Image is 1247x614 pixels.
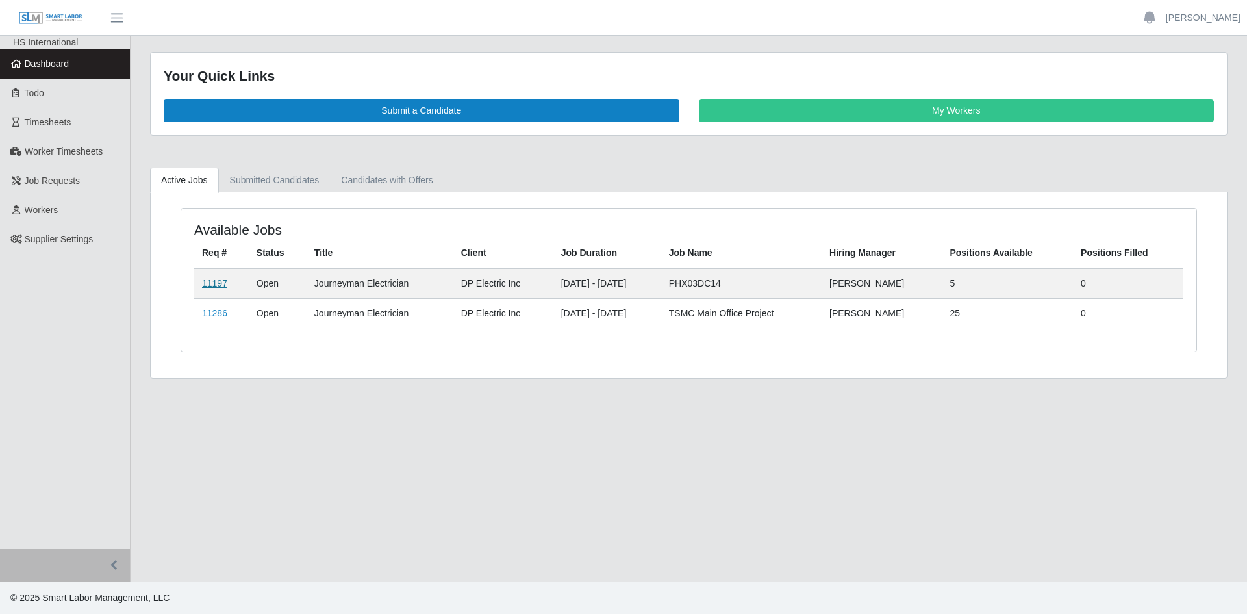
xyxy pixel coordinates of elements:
[1073,238,1183,268] th: Positions Filled
[25,175,81,186] span: Job Requests
[194,222,595,238] h4: Available Jobs
[194,238,249,268] th: Req #
[453,238,553,268] th: Client
[249,268,307,299] td: Open
[249,298,307,328] td: Open
[25,88,44,98] span: Todo
[249,238,307,268] th: Status
[150,168,219,193] a: Active Jobs
[10,593,170,603] span: © 2025 Smart Labor Management, LLC
[942,268,1073,299] td: 5
[25,205,58,215] span: Workers
[25,117,71,127] span: Timesheets
[553,268,661,299] td: [DATE] - [DATE]
[453,268,553,299] td: DP Electric Inc
[25,146,103,157] span: Worker Timesheets
[219,168,331,193] a: Submitted Candidates
[661,238,822,268] th: Job Name
[661,268,822,299] td: PHX03DC14
[164,66,1214,86] div: Your Quick Links
[25,234,94,244] span: Supplier Settings
[1166,11,1241,25] a: [PERSON_NAME]
[699,99,1215,122] a: My Workers
[453,298,553,328] td: DP Electric Inc
[942,238,1073,268] th: Positions Available
[18,11,83,25] img: SLM Logo
[307,238,453,268] th: Title
[1073,268,1183,299] td: 0
[307,298,453,328] td: Journeyman Electrician
[307,268,453,299] td: Journeyman Electrician
[13,37,78,47] span: HS International
[25,58,69,69] span: Dashboard
[1073,298,1183,328] td: 0
[164,99,679,122] a: Submit a Candidate
[202,308,227,318] a: 11286
[822,238,942,268] th: Hiring Manager
[202,278,227,288] a: 11197
[553,298,661,328] td: [DATE] - [DATE]
[822,298,942,328] td: [PERSON_NAME]
[553,238,661,268] th: Job Duration
[330,168,444,193] a: Candidates with Offers
[822,268,942,299] td: [PERSON_NAME]
[661,298,822,328] td: TSMC Main Office Project
[942,298,1073,328] td: 25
